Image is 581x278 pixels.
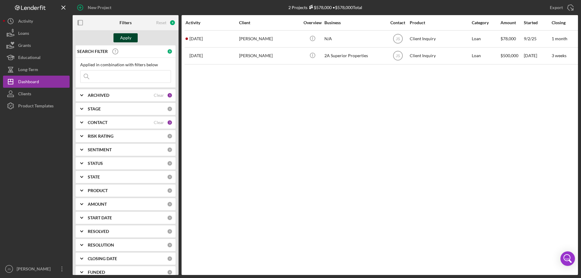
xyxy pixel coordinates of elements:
[288,5,362,10] div: 2 Projects • $578,000 Total
[167,133,172,139] div: 0
[73,2,117,14] button: New Project
[3,64,70,76] button: Long-Term
[189,53,203,58] time: 2025-08-19 21:45
[167,215,172,221] div: 0
[410,48,470,64] div: Client Inquiry
[167,229,172,234] div: 0
[88,270,105,275] b: FUNDED
[472,48,500,64] div: Loan
[472,20,500,25] div: Category
[472,31,500,47] div: Loan
[113,33,138,42] button: Apply
[3,76,70,88] button: Dashboard
[167,201,172,207] div: 0
[88,202,107,207] b: AMOUNT
[550,2,563,14] div: Export
[324,20,385,25] div: Business
[167,49,172,54] div: 0
[88,93,109,98] b: ARCHIVED
[15,263,54,276] div: [PERSON_NAME]
[18,39,31,53] div: Grants
[88,243,114,247] b: RESOLUTION
[524,31,551,47] div: 9/2/25
[18,88,31,101] div: Clients
[552,53,566,58] time: 3 weeks
[156,20,166,25] div: Reset
[88,161,103,166] b: STATUS
[167,174,172,180] div: 0
[3,88,70,100] button: Clients
[77,49,108,54] b: SEARCH FILTER
[552,36,567,41] time: 1 month
[501,53,518,58] span: $500,000
[324,31,385,47] div: N/A
[324,48,385,64] div: 2A Superior Properties
[3,15,70,27] button: Activity
[154,93,164,98] div: Clear
[88,188,108,193] b: PRODUCT
[386,20,409,25] div: Contact
[301,20,324,25] div: Overview
[185,20,238,25] div: Activity
[560,251,575,266] div: Open Intercom Messenger
[3,51,70,64] button: Educational
[189,36,203,41] time: 2025-09-02 16:14
[88,2,111,14] div: New Project
[88,106,101,111] b: STAGE
[524,20,551,25] div: Started
[3,27,70,39] button: Loans
[544,2,578,14] button: Export
[501,36,516,41] span: $78,000
[307,5,332,10] div: $578,000
[167,270,172,275] div: 0
[88,175,100,179] b: STATE
[18,51,41,65] div: Educational
[167,120,172,125] div: 3
[88,215,112,220] b: START DATE
[239,31,300,47] div: [PERSON_NAME]
[167,188,172,193] div: 0
[88,120,107,125] b: CONTACT
[167,242,172,248] div: 0
[410,31,470,47] div: Client Inquiry
[396,37,400,41] text: JS
[88,134,113,139] b: RISK RATING
[88,229,109,234] b: RESOLVED
[3,39,70,51] button: Grants
[167,147,172,152] div: 0
[18,76,39,89] div: Dashboard
[18,15,33,29] div: Activity
[88,256,117,261] b: CLOSING DATE
[18,27,29,41] div: Loans
[167,256,172,261] div: 0
[396,54,400,58] text: JS
[120,20,132,25] b: Filters
[167,93,172,98] div: 1
[524,48,551,64] div: [DATE]
[80,62,171,67] div: Applied in combination with filters below
[239,20,300,25] div: Client
[167,161,172,166] div: 0
[501,20,523,25] div: Amount
[154,120,164,125] div: Clear
[120,33,131,42] div: Apply
[167,106,172,112] div: 0
[169,20,176,26] div: 4
[7,267,11,271] text: JS
[239,48,300,64] div: [PERSON_NAME]
[410,20,470,25] div: Product
[3,263,70,275] button: JS[PERSON_NAME]
[88,147,112,152] b: SENTIMENT
[18,100,54,113] div: Product Templates
[18,64,38,77] div: Long-Term
[3,100,70,112] button: Product Templates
